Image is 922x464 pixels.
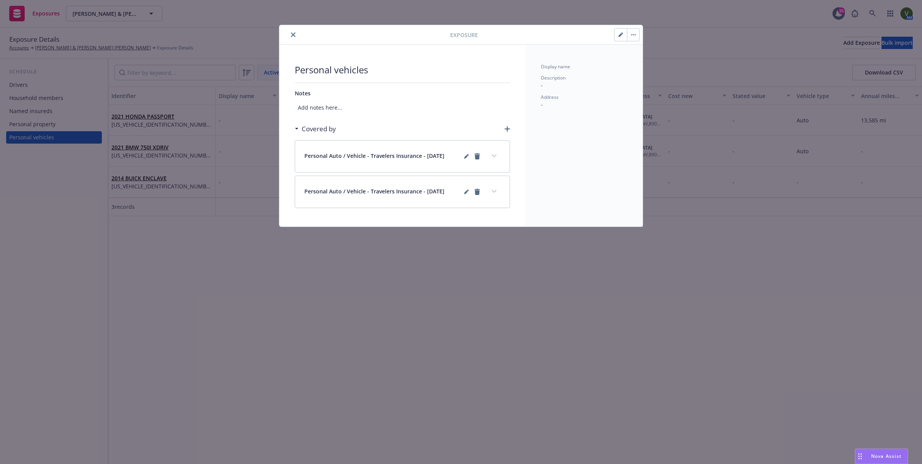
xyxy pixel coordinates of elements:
span: Exposure [450,31,478,39]
span: Address [541,94,559,100]
a: remove [473,187,482,196]
h3: Covered by [302,124,336,134]
a: editPencil [462,187,471,196]
span: Add notes here... [295,100,510,115]
span: Personal Auto / Vehicle - Travelers Insurance - [DATE] [304,152,444,161]
span: - [541,101,543,108]
button: Nova Assist [855,449,908,464]
div: Personal Auto / Vehicle - Travelers Insurance - [DATE]editPencilremoveexpand content [295,176,510,208]
span: Notes [295,90,311,97]
span: Display name [541,63,570,70]
button: expand content [488,185,500,198]
span: Nova Assist [871,453,902,459]
span: - [541,81,543,89]
div: Drag to move [855,449,865,464]
div: Personal Auto / Vehicle - Travelers Insurance - [DATE]editPencilremoveexpand content [295,141,510,172]
a: remove [473,152,482,161]
div: Covered by [295,124,336,134]
span: Description [541,75,566,81]
a: editPencil [462,152,471,161]
span: Personal vehicles [295,63,510,76]
span: Personal Auto / Vehicle - Travelers Insurance - [DATE] [304,187,444,196]
button: close [289,30,298,39]
button: expand content [488,150,500,162]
